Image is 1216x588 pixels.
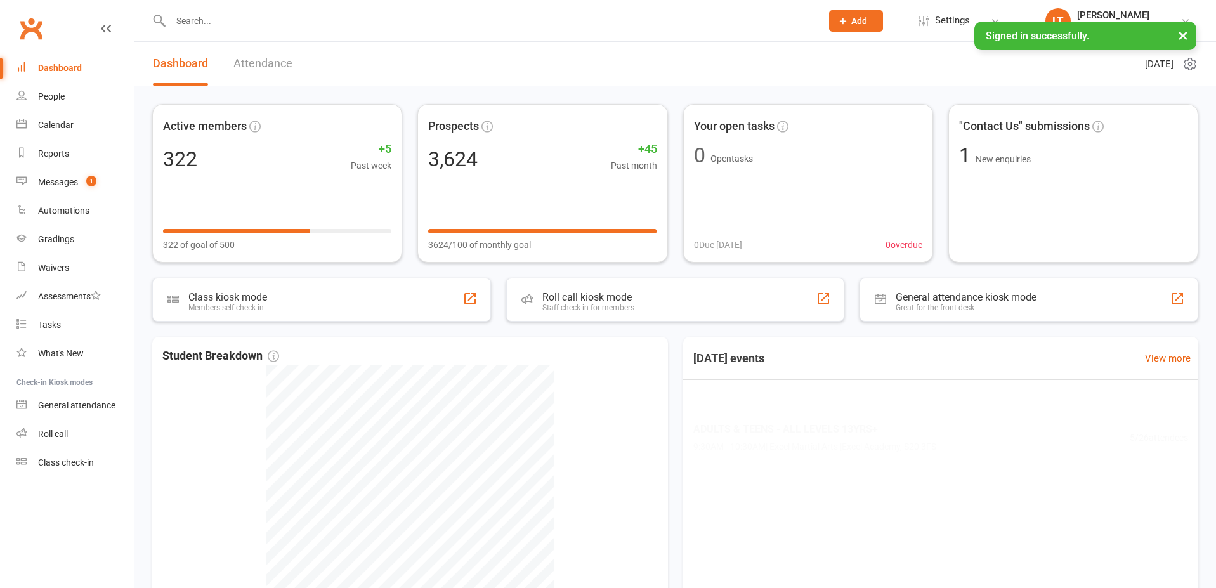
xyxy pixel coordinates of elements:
[16,225,134,254] a: Gradings
[16,339,134,368] a: What's New
[163,238,235,252] span: 322 of goal of 500
[693,440,936,454] span: 9:30AM - 10:30AM | Excel Martial Arts | Excel Academy, S20 3FS
[153,42,208,86] a: Dashboard
[694,145,705,166] div: 0
[16,391,134,420] a: General attendance kiosk mode
[935,6,970,35] span: Settings
[428,238,531,252] span: 3624/100 of monthly goal
[896,303,1036,312] div: Great for the front desk
[38,234,74,244] div: Gradings
[38,320,61,330] div: Tasks
[1172,22,1194,49] button: ×
[1077,10,1149,21] div: [PERSON_NAME]
[188,291,267,303] div: Class kiosk mode
[611,159,657,173] span: Past month
[86,176,96,186] span: 1
[693,421,936,438] span: ADULTS & TEENS - ALL LEVELS 13YRS+
[16,140,134,168] a: Reports
[694,117,775,136] span: Your open tasks
[351,140,391,159] span: +5
[976,154,1031,164] span: New enquiries
[542,291,634,303] div: Roll call kiosk mode
[16,282,134,311] a: Assessments
[1145,351,1191,366] a: View more
[1077,21,1149,32] div: Excel Martial Arts
[16,311,134,339] a: Tasks
[1130,430,1188,444] span: 5 / 26 attendees
[38,206,89,216] div: Automations
[16,254,134,282] a: Waivers
[611,140,657,159] span: +45
[16,111,134,140] a: Calendar
[428,117,479,136] span: Prospects
[38,429,68,439] div: Roll call
[896,291,1036,303] div: General attendance kiosk mode
[38,148,69,159] div: Reports
[38,91,65,101] div: People
[351,159,391,173] span: Past week
[16,197,134,225] a: Automations
[38,291,101,301] div: Assessments
[16,54,134,82] a: Dashboard
[38,263,69,273] div: Waivers
[233,42,292,86] a: Attendance
[38,400,115,410] div: General attendance
[38,177,78,187] div: Messages
[16,448,134,477] a: Class kiosk mode
[694,238,742,252] span: 0 Due [DATE]
[986,30,1089,42] span: Signed in successfully.
[188,303,267,312] div: Members self check-in
[886,238,922,252] span: 0 overdue
[1145,56,1174,72] span: [DATE]
[38,457,94,467] div: Class check-in
[1045,8,1071,34] div: LT
[163,117,247,136] span: Active members
[38,120,74,130] div: Calendar
[829,10,883,32] button: Add
[38,348,84,358] div: What's New
[710,154,753,164] span: Open tasks
[851,16,867,26] span: Add
[542,303,634,312] div: Staff check-in for members
[959,117,1090,136] span: "Contact Us" submissions
[959,143,976,167] span: 1
[683,347,775,370] h3: [DATE] events
[16,420,134,448] a: Roll call
[16,82,134,111] a: People
[428,149,478,169] div: 3,624
[167,12,813,30] input: Search...
[38,63,82,73] div: Dashboard
[16,168,134,197] a: Messages 1
[163,149,197,169] div: 322
[162,347,279,365] span: Student Breakdown
[15,13,47,44] a: Clubworx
